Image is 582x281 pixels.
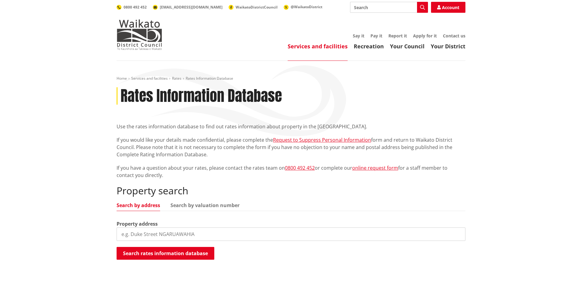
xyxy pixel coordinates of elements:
a: Your Council [390,43,425,50]
a: Search by valuation number [170,203,240,208]
p: If you have a question about your rates, please contact the rates team on or complete our for a s... [117,164,465,179]
a: 0800 492 452 [117,5,147,10]
input: Search input [350,2,428,13]
a: Your District [431,43,465,50]
a: Home [117,76,127,81]
a: Services and facilities [131,76,168,81]
h2: Property search [117,185,465,196]
nav: breadcrumb [117,76,465,81]
a: Apply for it [413,33,437,39]
a: [EMAIL_ADDRESS][DOMAIN_NAME] [153,5,223,10]
img: Waikato District Council - Te Kaunihera aa Takiwaa o Waikato [117,19,162,50]
a: Pay it [370,33,382,39]
a: 0800 492 452 [285,165,315,171]
a: Report it [388,33,407,39]
span: [EMAIL_ADDRESS][DOMAIN_NAME] [160,5,223,10]
label: Property address [117,220,158,227]
a: Account [431,2,465,13]
a: Rates [172,76,181,81]
a: online request form [352,165,398,171]
span: Rates Information Database [186,76,233,81]
a: Services and facilities [288,43,348,50]
a: WaikatoDistrictCouncil [229,5,278,10]
span: @WaikatoDistrict [291,4,322,9]
span: 0800 492 452 [124,5,147,10]
h1: Rates Information Database [121,87,282,105]
a: @WaikatoDistrict [284,4,322,9]
p: If you would like your details made confidential, please complete the form and return to Waikato ... [117,136,465,158]
button: Search rates information database [117,247,214,260]
a: Request to Suppress Personal Information [273,137,371,143]
p: Use the rates information database to find out rates information about property in the [GEOGRAPHI... [117,123,465,130]
a: Search by address [117,203,160,208]
a: Contact us [443,33,465,39]
span: WaikatoDistrictCouncil [236,5,278,10]
a: Say it [353,33,364,39]
input: e.g. Duke Street NGARUAWAHIA [117,227,465,241]
a: Recreation [354,43,384,50]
